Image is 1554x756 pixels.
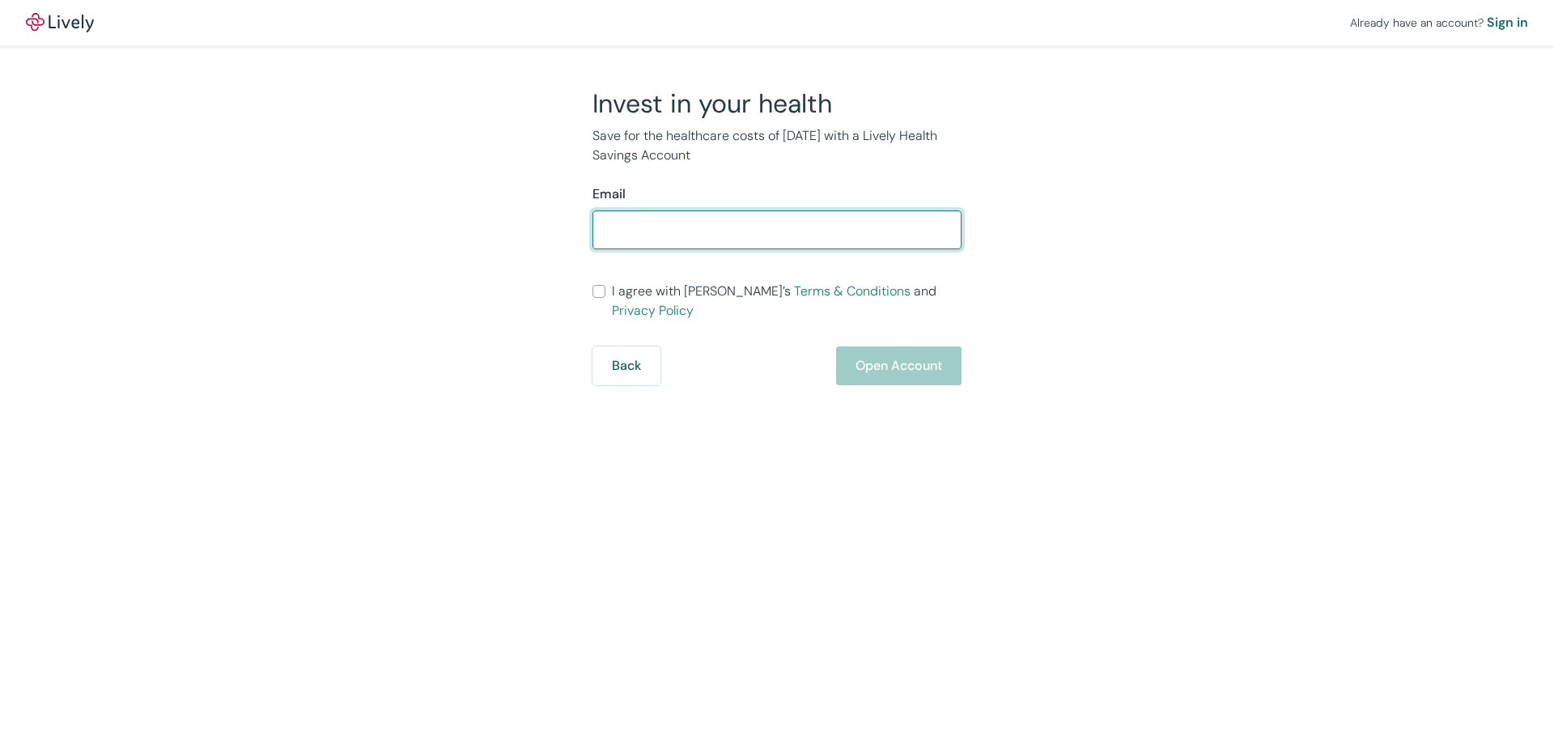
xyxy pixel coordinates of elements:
[592,185,626,204] label: Email
[612,302,694,319] a: Privacy Policy
[592,346,660,385] button: Back
[592,87,962,120] h2: Invest in your health
[794,282,911,299] a: Terms & Conditions
[26,13,94,32] img: Lively
[1350,13,1528,32] div: Already have an account?
[1487,13,1528,32] a: Sign in
[26,13,94,32] a: LivelyLively
[612,282,962,321] span: I agree with [PERSON_NAME]’s and
[592,126,962,165] p: Save for the healthcare costs of [DATE] with a Lively Health Savings Account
